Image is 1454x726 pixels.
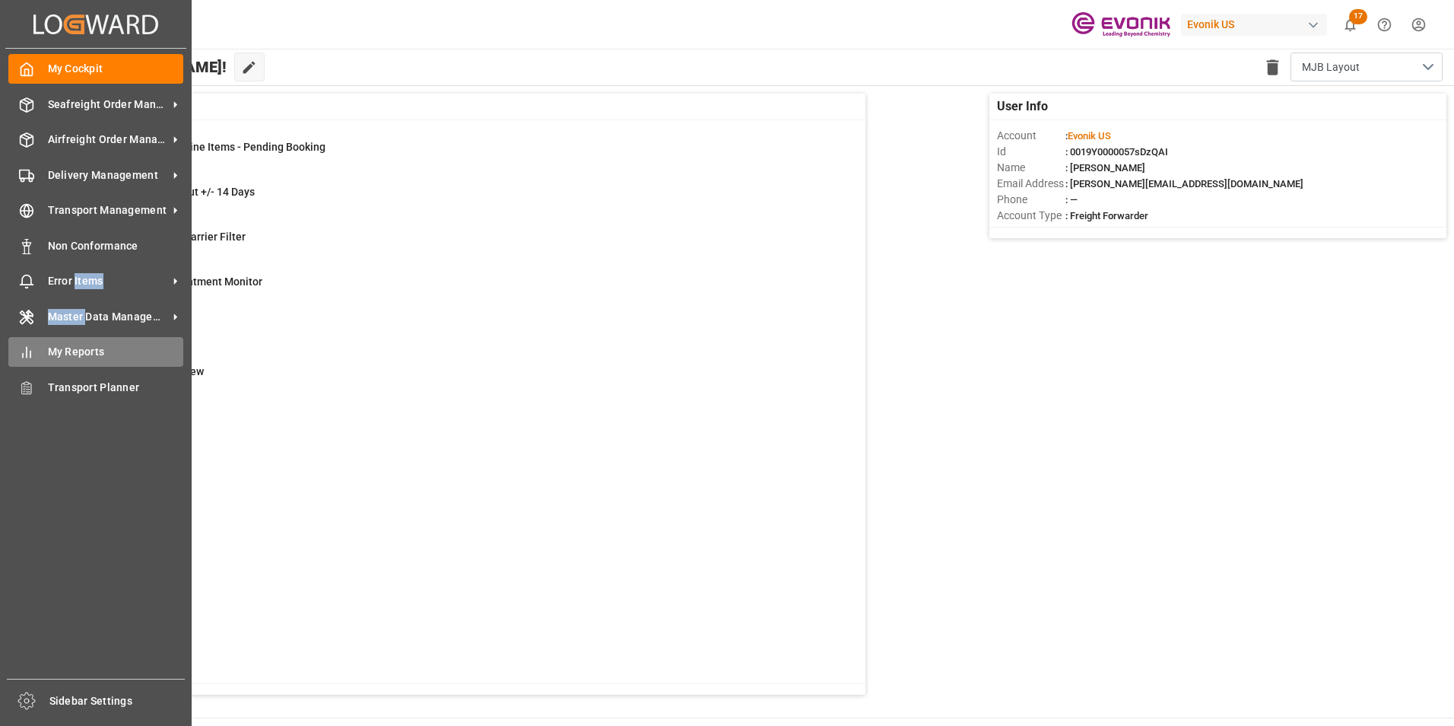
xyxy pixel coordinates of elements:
a: 9574Drayage FilterShipment [78,319,846,351]
span: User Info [997,97,1048,116]
span: Account [997,128,1065,144]
a: 4073CIP Low Cost Carrier FilterShipment [78,229,846,261]
span: Error Items [48,273,168,289]
span: Non Conformance [48,238,184,254]
span: Sidebar Settings [49,693,186,709]
span: : Freight Forwarder [1065,210,1148,221]
span: : [PERSON_NAME] [1065,162,1145,174]
span: Hello [PERSON_NAME]! [63,53,227,81]
span: Name [997,160,1065,176]
span: Draffens New Line Items - Pending Booking [116,141,325,153]
span: 17 [1349,9,1367,24]
button: open menu [1291,53,1443,81]
span: MJB Layout [1302,59,1360,75]
button: Help Center [1367,8,1402,42]
a: 320Evonik Cargo Cut +/- 14 DaysShipment [78,184,846,216]
div: Evonik US [1181,14,1327,36]
span: Transport Planner [48,380,184,396]
span: Airfreight Order Management [48,132,168,148]
button: Evonik US [1181,10,1333,39]
a: My Cockpit [8,54,183,84]
a: 15Drayage OverviewTransport Unit [78,364,846,396]
span: My Cockpit [48,61,184,77]
span: My Reports [48,344,184,360]
img: Evonik-brand-mark-Deep-Purple-RGB.jpeg_1700498283.jpeg [1071,11,1170,38]
span: Email Address [997,176,1065,192]
span: : [PERSON_NAME][EMAIL_ADDRESS][DOMAIN_NAME] [1065,178,1303,189]
span: Delivery Management [48,167,168,183]
a: My Reports [8,337,183,367]
span: Seafreight Order Management [48,97,168,113]
span: Evonik US [1068,130,1111,142]
span: Master Data Management [48,309,168,325]
span: : [1065,130,1111,142]
span: : 0019Y0000057sDzQAI [1065,146,1168,158]
a: Transport Planner [8,372,183,402]
button: show 17 new notifications [1333,8,1367,42]
span: Account Type [997,208,1065,224]
a: Non Conformance [8,231,183,260]
span: Id [997,144,1065,160]
span: : — [1065,194,1078,205]
a: 0Draffens New Line Items - Pending BookingLine Item [78,139,846,171]
a: 258Drayage Appointment MonitorShipment [78,274,846,306]
span: Phone [997,192,1065,208]
span: Transport Management [48,202,168,218]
